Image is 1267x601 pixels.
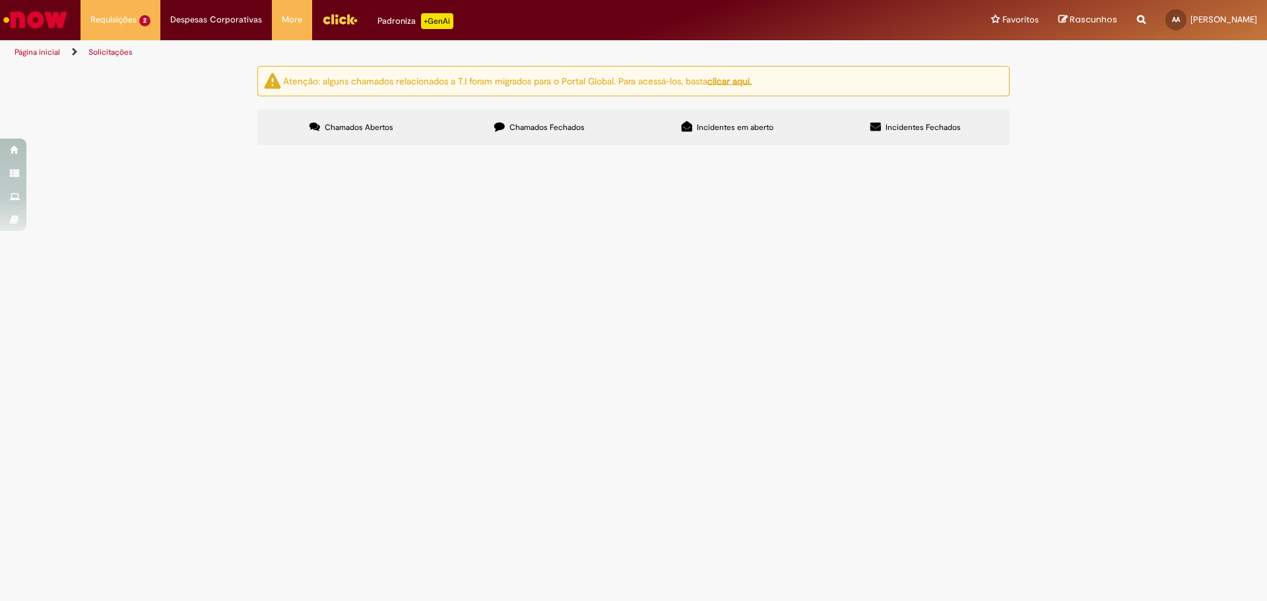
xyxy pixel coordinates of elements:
span: Requisições [90,13,137,26]
span: Favoritos [1002,13,1039,26]
span: Rascunhos [1070,13,1117,26]
a: clicar aqui. [707,75,752,86]
span: AA [1172,15,1180,24]
div: Padroniza [377,13,453,29]
span: Incidentes em aberto [697,122,773,133]
p: +GenAi [421,13,453,29]
span: 2 [139,15,150,26]
a: Solicitações [88,47,133,57]
span: [PERSON_NAME] [1190,14,1257,25]
span: More [282,13,302,26]
a: Rascunhos [1058,14,1117,26]
span: Chamados Abertos [325,122,393,133]
a: Página inicial [15,47,60,57]
span: Chamados Fechados [509,122,585,133]
span: Incidentes Fechados [886,122,961,133]
ng-bind-html: Atenção: alguns chamados relacionados a T.I foram migrados para o Portal Global. Para acessá-los,... [283,75,752,86]
img: click_logo_yellow_360x200.png [322,9,358,29]
ul: Trilhas de página [10,40,835,65]
img: ServiceNow [1,7,69,33]
span: Despesas Corporativas [170,13,262,26]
